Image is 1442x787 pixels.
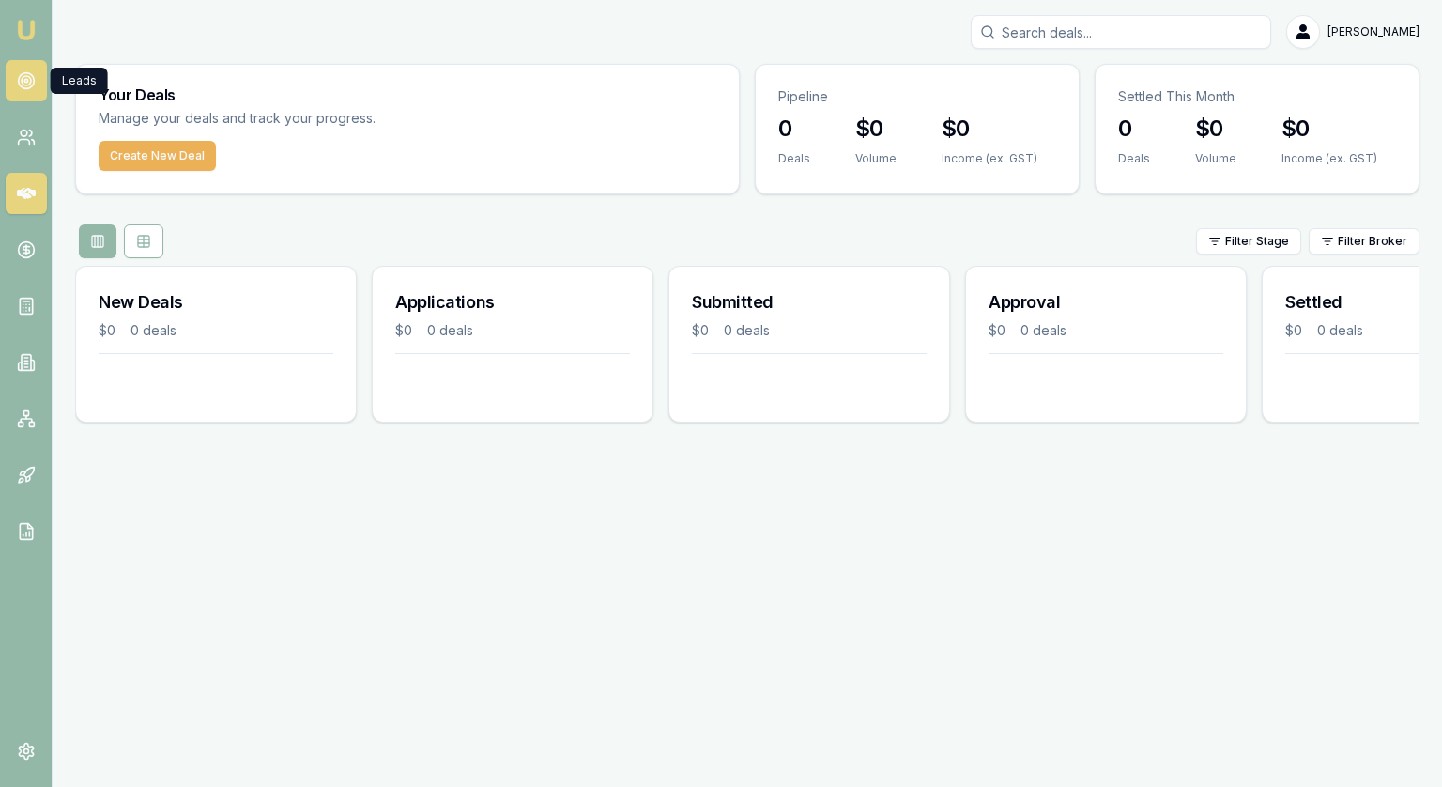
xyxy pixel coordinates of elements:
[1118,151,1150,166] div: Deals
[855,151,897,166] div: Volume
[99,321,115,340] div: $0
[1020,321,1066,340] div: 0 deals
[1196,228,1301,255] button: Filter Stage
[15,19,38,41] img: emu-icon-u.png
[1281,114,1377,144] h3: $0
[778,151,810,166] div: Deals
[99,141,216,171] button: Create New Deal
[395,289,630,316] h3: Applications
[427,321,473,340] div: 0 deals
[51,68,108,94] div: Leads
[989,289,1223,316] h3: Approval
[395,321,412,340] div: $0
[1195,114,1236,144] h3: $0
[1317,321,1363,340] div: 0 deals
[1195,151,1236,166] div: Volume
[989,321,1005,340] div: $0
[1285,321,1302,340] div: $0
[1327,24,1419,39] span: [PERSON_NAME]
[778,114,810,144] h3: 0
[1225,234,1289,249] span: Filter Stage
[724,321,770,340] div: 0 deals
[971,15,1271,49] input: Search deals
[855,114,897,144] h3: $0
[692,289,927,316] h3: Submitted
[778,87,1056,106] p: Pipeline
[99,87,716,102] h3: Your Deals
[1281,151,1377,166] div: Income (ex. GST)
[1309,228,1419,255] button: Filter Broker
[99,289,333,316] h3: New Deals
[130,321,176,340] div: 0 deals
[692,321,709,340] div: $0
[1118,87,1396,106] p: Settled This Month
[99,108,579,130] p: Manage your deals and track your progress.
[942,114,1037,144] h3: $0
[1338,234,1407,249] span: Filter Broker
[942,151,1037,166] div: Income (ex. GST)
[1118,114,1150,144] h3: 0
